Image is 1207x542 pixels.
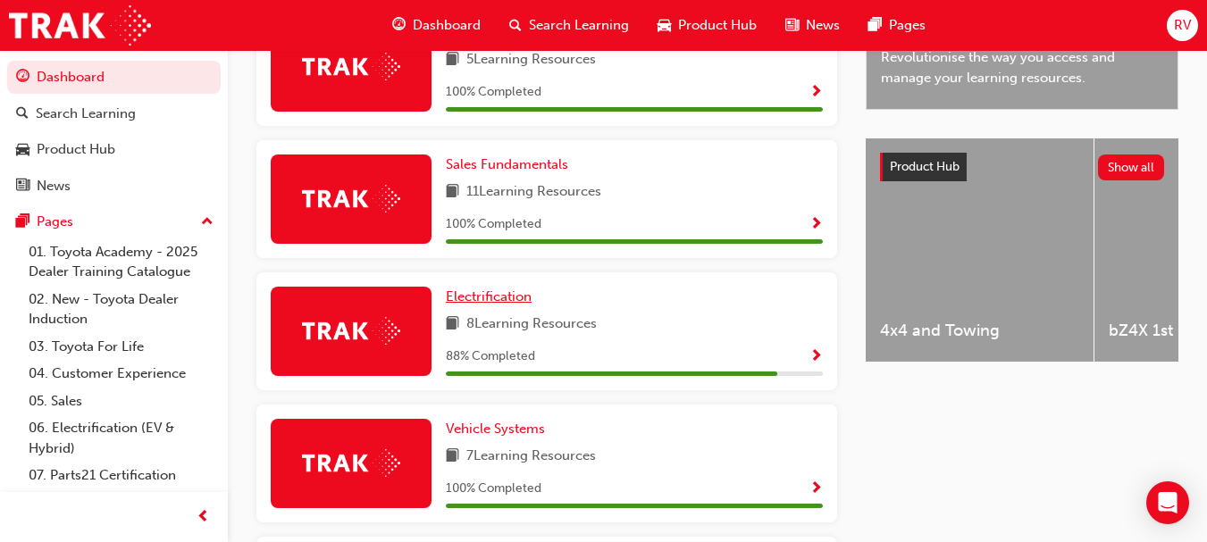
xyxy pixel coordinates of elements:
[7,133,221,166] a: Product Hub
[9,5,151,46] img: Trak
[809,213,823,236] button: Show Progress
[809,217,823,233] span: Show Progress
[854,7,940,44] a: pages-iconPages
[446,287,539,307] a: Electrification
[643,7,771,44] a: car-iconProduct Hub
[197,506,210,529] span: prev-icon
[21,286,221,333] a: 02. New - Toyota Dealer Induction
[466,181,601,204] span: 11 Learning Resources
[37,176,71,196] div: News
[881,47,1163,88] span: Revolutionise the way you access and manage your learning resources.
[16,214,29,230] span: pages-icon
[413,15,481,36] span: Dashboard
[21,238,221,286] a: 01. Toyota Academy - 2025 Dealer Training Catalogue
[806,15,840,36] span: News
[889,15,926,36] span: Pages
[771,7,854,44] a: news-iconNews
[466,313,597,336] span: 8 Learning Resources
[16,106,29,122] span: search-icon
[809,81,823,104] button: Show Progress
[37,212,73,232] div: Pages
[466,446,596,468] span: 7 Learning Resources
[466,49,596,71] span: 5 Learning Resources
[16,179,29,195] span: news-icon
[890,159,960,174] span: Product Hub
[7,205,221,238] button: Pages
[785,14,799,37] span: news-icon
[446,82,541,103] span: 100 % Completed
[302,53,400,80] img: Trak
[809,478,823,500] button: Show Progress
[495,7,643,44] a: search-iconSearch Learning
[446,346,535,367] span: 88 % Completed
[529,15,629,36] span: Search Learning
[7,61,221,94] a: Dashboard
[678,15,757,36] span: Product Hub
[809,85,823,101] span: Show Progress
[658,14,671,37] span: car-icon
[866,138,1094,362] a: 4x4 and Towing
[302,317,400,345] img: Trak
[446,446,459,468] span: book-icon
[21,388,221,415] a: 05. Sales
[21,462,221,489] a: 07. Parts21 Certification
[37,139,115,160] div: Product Hub
[446,156,568,172] span: Sales Fundamentals
[21,489,221,517] a: 08. Service Training
[392,14,406,37] span: guage-icon
[1098,154,1165,180] button: Show all
[880,153,1164,181] a: Product HubShow all
[446,421,545,437] span: Vehicle Systems
[1146,481,1189,524] div: Open Intercom Messenger
[446,479,541,499] span: 100 % Completed
[7,97,221,130] a: Search Learning
[201,211,214,234] span: up-icon
[16,70,29,86] span: guage-icon
[509,14,522,37] span: search-icon
[21,414,221,462] a: 06. Electrification (EV & Hybrid)
[880,321,1079,341] span: 4x4 and Towing
[446,214,541,235] span: 100 % Completed
[446,49,459,71] span: book-icon
[7,170,221,203] a: News
[446,313,459,336] span: book-icon
[7,57,221,205] button: DashboardSearch LearningProduct HubNews
[446,154,575,175] a: Sales Fundamentals
[36,104,136,124] div: Search Learning
[446,419,552,439] a: Vehicle Systems
[378,7,495,44] a: guage-iconDashboard
[446,288,532,304] span: Electrification
[809,481,823,497] span: Show Progress
[21,360,221,388] a: 04. Customer Experience
[302,185,400,213] img: Trak
[809,349,823,365] span: Show Progress
[302,449,400,477] img: Trak
[446,181,459,204] span: book-icon
[21,333,221,361] a: 03. Toyota For Life
[1174,15,1191,36] span: RV
[868,14,882,37] span: pages-icon
[809,346,823,368] button: Show Progress
[16,142,29,158] span: car-icon
[1167,10,1198,41] button: RV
